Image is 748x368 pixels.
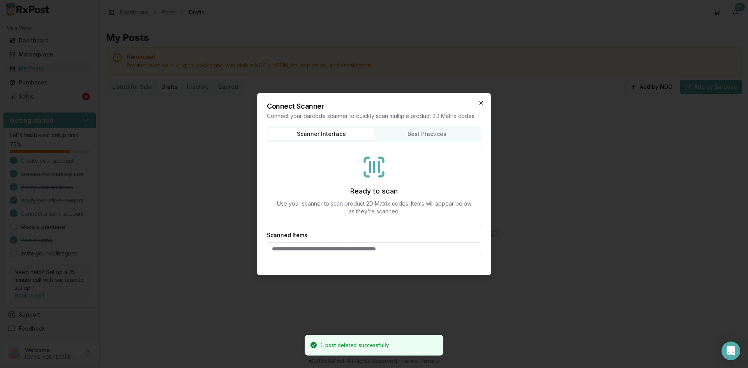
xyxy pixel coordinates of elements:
[267,112,481,120] p: Connect your barcode scanner to quickly scan multiple product 2D Matrix codes.
[267,103,481,110] h2: Connect Scanner
[374,128,480,140] button: Best Practices
[350,186,398,197] h3: Ready to scan
[268,128,374,140] button: Scanner Interface
[267,231,307,239] h3: Scanned Items
[277,200,471,215] p: Use your scanner to scan product 2D Matrix codes. Items will appear below as they're scanned.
